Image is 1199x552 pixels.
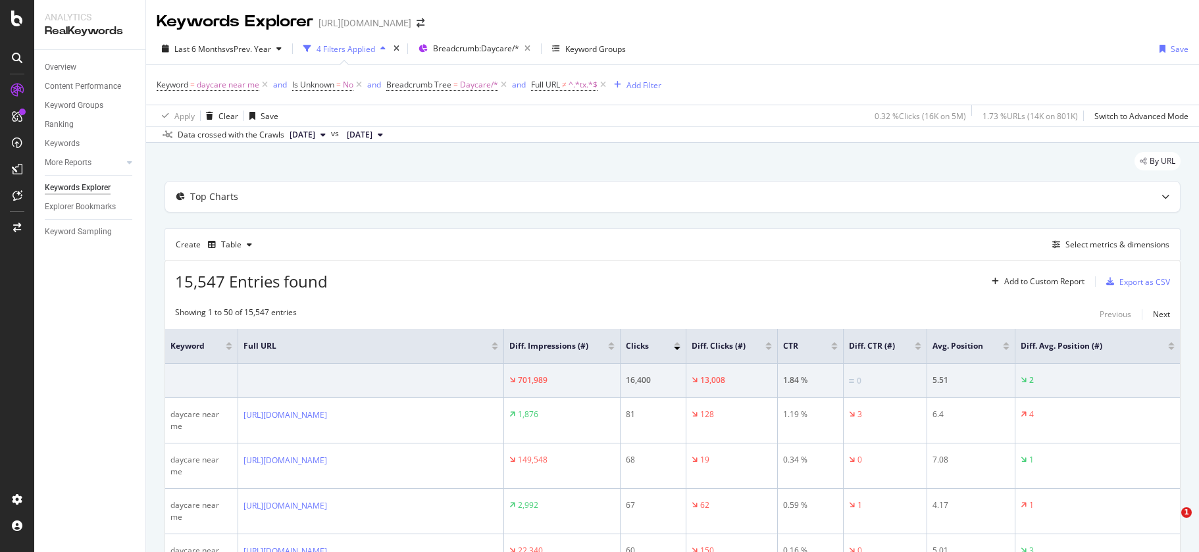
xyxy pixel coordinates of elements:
div: 19 [700,454,709,466]
span: 2024 Jul. 31st [347,129,372,141]
button: Keyword Groups [547,38,631,59]
div: Keywords Explorer [157,11,313,33]
div: 1.19 % [783,409,838,420]
div: 4 Filters Applied [317,43,375,55]
span: Full URL [243,340,472,352]
div: More Reports [45,156,91,170]
button: Add Filter [609,77,661,93]
button: Last 6 MonthsvsPrev. Year [157,38,287,59]
span: Keyword [157,79,188,90]
div: 0.59 % [783,499,838,511]
div: 81 [626,409,680,420]
button: Export as CSV [1101,271,1170,292]
div: Add to Custom Report [1004,278,1084,286]
div: 2,992 [518,499,538,511]
a: Keywords Explorer [45,181,136,195]
div: Add Filter [626,80,661,91]
span: Last 6 Months [174,43,226,55]
span: CTR [783,340,811,352]
div: Showing 1 to 50 of 15,547 entries [175,307,297,322]
button: [DATE] [342,127,388,143]
div: Overview [45,61,76,74]
span: ≠ [562,79,567,90]
div: 1.84 % [783,374,838,386]
span: By URL [1150,157,1175,165]
div: times [391,42,402,55]
div: Top Charts [190,190,238,203]
button: and [367,78,381,91]
span: = [453,79,458,90]
div: Clear [218,111,238,122]
button: 4 Filters Applied [298,38,391,59]
div: Table [221,241,242,249]
div: 128 [700,409,714,420]
div: Keywords [45,137,80,151]
div: Previous [1100,309,1131,320]
div: Apply [174,111,195,122]
button: and [512,78,526,91]
span: Diff. CTR (#) [849,340,895,352]
div: 67 [626,499,680,511]
a: Ranking [45,118,136,132]
div: 0 [857,375,861,387]
div: 0.32 % Clicks ( 16K on 5M ) [875,111,966,122]
div: 0 [857,454,862,466]
a: More Reports [45,156,123,170]
span: Breadcrumb Tree [386,79,451,90]
div: 4.17 [932,499,1009,511]
span: Full URL [531,79,560,90]
div: RealKeywords [45,24,135,39]
div: Ranking [45,118,74,132]
div: 6.4 [932,409,1009,420]
a: [URL][DOMAIN_NAME] [243,409,327,422]
div: 7.08 [932,454,1009,466]
div: daycare near me [170,409,232,432]
div: and [367,79,381,90]
span: Breadcrumb: Daycare/* [433,43,519,54]
a: [URL][DOMAIN_NAME] [243,454,327,467]
div: Save [261,111,278,122]
div: Keyword Sampling [45,225,112,239]
span: Keyword [170,340,206,352]
div: Content Performance [45,80,121,93]
div: 1.73 % URLs ( 14K on 801K ) [982,111,1078,122]
div: 1,876 [518,409,538,420]
span: vs [331,128,342,139]
span: 1 [1181,507,1192,518]
div: legacy label [1135,152,1181,170]
div: Data crossed with the Crawls [178,129,284,141]
a: [URL][DOMAIN_NAME] [243,499,327,513]
div: 701,989 [518,374,548,386]
span: Diff. Clicks (#) [692,340,746,352]
div: arrow-right-arrow-left [417,18,424,28]
div: 1 [1029,454,1034,466]
span: Clicks [626,340,654,352]
div: 4 [1029,409,1034,420]
span: Daycare/* [460,76,498,94]
div: 5.51 [932,374,1009,386]
button: and [273,78,287,91]
span: No [343,76,353,94]
iframe: Intercom live chat [1154,507,1186,539]
a: Content Performance [45,80,136,93]
button: Previous [1100,307,1131,322]
button: Next [1153,307,1170,322]
span: daycare near me [197,76,259,94]
button: Apply [157,105,195,126]
div: Keyword Groups [565,43,626,55]
div: Create [176,234,257,255]
button: Save [244,105,278,126]
div: Switch to Advanced Mode [1094,111,1188,122]
div: Next [1153,309,1170,320]
span: Diff. Avg. Position (#) [1021,340,1148,352]
div: 3 [857,409,862,420]
span: = [336,79,341,90]
span: Avg. Position [932,340,983,352]
a: Explorer Bookmarks [45,200,136,214]
div: 68 [626,454,680,466]
button: Add to Custom Report [986,271,1084,292]
div: Keyword Groups [45,99,103,113]
button: Breadcrumb:Daycare/* [413,38,536,59]
div: 62 [700,499,709,511]
div: 1 [1029,499,1034,511]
